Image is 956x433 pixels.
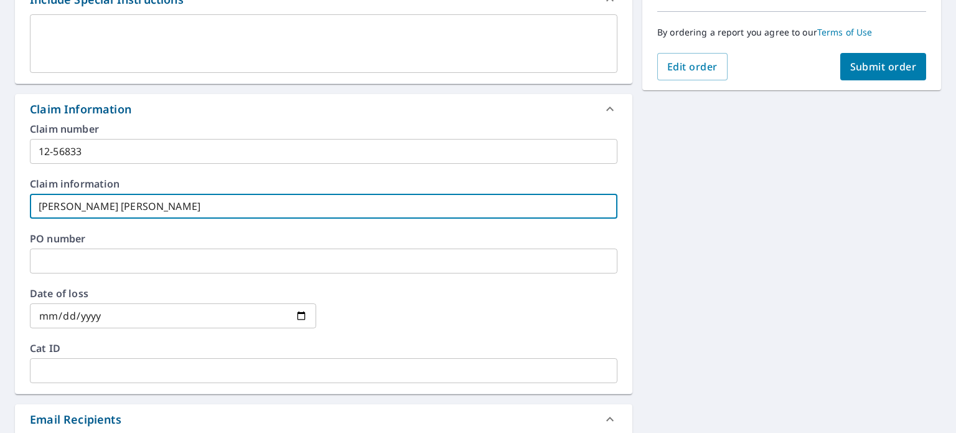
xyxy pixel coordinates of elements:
[30,288,316,298] label: Date of loss
[30,343,617,353] label: Cat ID
[30,179,617,189] label: Claim information
[817,26,873,38] a: Terms of Use
[30,124,617,134] label: Claim number
[30,411,121,428] div: Email Recipients
[657,53,728,80] button: Edit order
[15,94,632,124] div: Claim Information
[840,53,927,80] button: Submit order
[30,101,131,118] div: Claim Information
[657,27,926,38] p: By ordering a report you agree to our
[667,60,718,74] span: Edit order
[850,60,917,74] span: Submit order
[30,234,617,244] label: PO number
